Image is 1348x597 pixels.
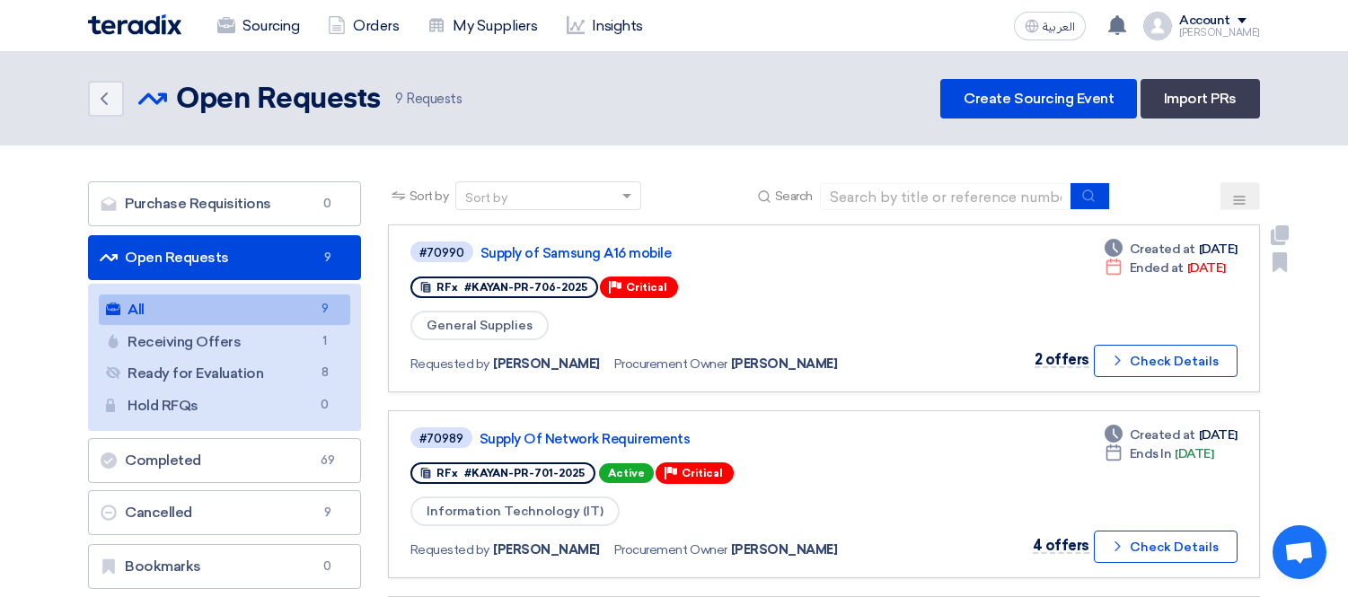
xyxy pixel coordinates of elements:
[99,294,350,325] a: All
[940,79,1137,119] a: Create Sourcing Event
[1014,12,1086,40] button: العربية
[410,355,489,373] span: Requested by
[317,557,339,575] span: 0
[317,249,339,267] span: 9
[1105,426,1238,444] div: [DATE]
[480,245,930,261] a: Supply of Samsung A16 mobile
[314,364,336,382] span: 8
[317,195,339,213] span: 0
[599,463,654,483] span: Active
[775,187,813,206] span: Search
[1033,537,1089,554] span: 4 offers
[731,355,838,373] span: [PERSON_NAME]
[88,14,181,35] img: Teradix logo
[480,431,929,447] a: Supply Of Network Requirements
[410,187,449,206] span: Sort by
[419,433,463,444] div: #70989
[493,355,600,373] span: [PERSON_NAME]
[1094,345,1238,377] button: Check Details
[1094,531,1238,563] button: Check Details
[317,504,339,522] span: 9
[410,311,549,340] span: General Supplies
[314,300,336,319] span: 9
[436,281,458,294] span: RFx
[99,358,350,389] a: Ready for Evaluation
[682,467,723,479] span: Critical
[176,82,381,118] h2: Open Requests
[419,247,464,259] div: #70990
[626,281,667,294] span: Critical
[395,89,463,110] span: Requests
[99,391,350,421] a: Hold RFQs
[1035,351,1089,368] span: 2 offers
[614,355,727,373] span: Procurement Owner
[1179,13,1230,29] div: Account
[88,490,361,535] a: Cancelled9
[464,467,585,479] span: #KAYAN-PR-701-2025
[1105,444,1214,463] div: [DATE]
[1143,12,1172,40] img: profile_test.png
[317,452,339,470] span: 69
[1130,444,1172,463] span: Ends In
[1130,259,1184,277] span: Ended at
[1130,426,1195,444] span: Created at
[493,540,600,559] span: [PERSON_NAME]
[465,189,507,207] div: Sort by
[413,6,551,46] a: My Suppliers
[1105,240,1238,259] div: [DATE]
[314,396,336,415] span: 0
[731,540,838,559] span: [PERSON_NAME]
[395,91,403,107] span: 9
[820,183,1071,210] input: Search by title or reference number
[436,467,458,479] span: RFx
[1130,240,1195,259] span: Created at
[464,281,587,294] span: #KAYAN-PR-706-2025
[1043,21,1075,33] span: العربية
[88,181,361,226] a: Purchase Requisitions0
[203,6,313,46] a: Sourcing
[614,540,727,559] span: Procurement Owner
[313,6,413,46] a: Orders
[1105,259,1226,277] div: [DATE]
[552,6,657,46] a: Insights
[410,540,489,559] span: Requested by
[1141,79,1260,119] a: Import PRs
[99,327,350,357] a: Receiving Offers
[410,496,620,526] span: Information Technology (IT)
[88,544,361,589] a: Bookmarks0
[314,332,336,351] span: 1
[1179,28,1260,38] div: [PERSON_NAME]
[1273,525,1326,579] a: Open chat
[88,235,361,280] a: Open Requests9
[88,438,361,483] a: Completed69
